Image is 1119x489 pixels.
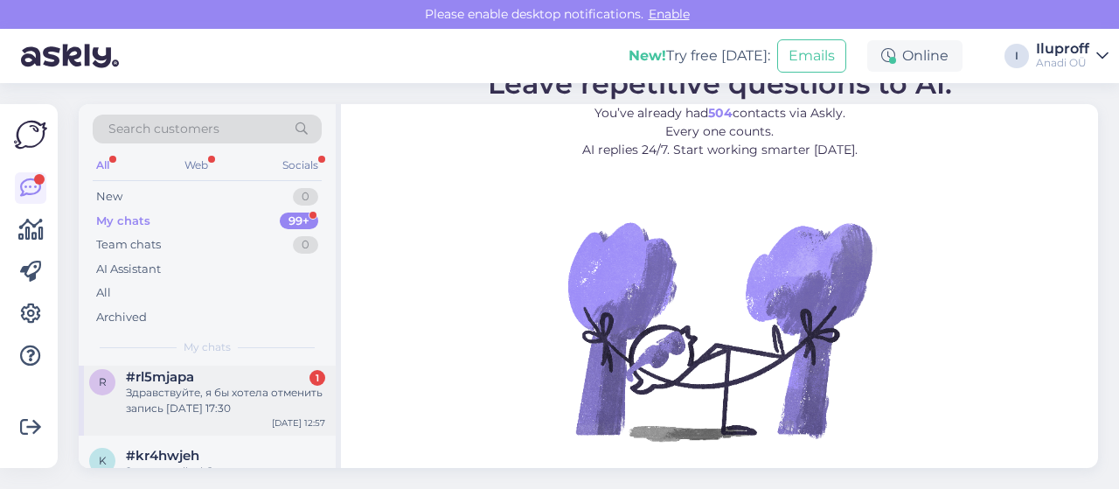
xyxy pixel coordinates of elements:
[14,118,47,151] img: Askly Logo
[293,236,318,254] div: 0
[96,284,111,302] div: All
[309,370,325,386] div: 1
[96,188,122,206] div: New
[126,448,199,464] span: #kr4hwjeh
[1036,42,1109,70] a: IluproffAnadi OÜ
[272,416,325,430] div: [DATE] 12:57
[1004,44,1029,68] div: I
[1036,42,1089,56] div: Iluproff
[96,213,150,230] div: My chats
[99,454,107,467] span: k
[280,213,318,230] div: 99+
[562,173,877,488] img: No Chat active
[629,47,666,64] b: New!
[108,120,219,138] span: Search customers
[184,339,231,355] span: My chats
[279,154,322,177] div: Socials
[488,104,952,159] p: You’ve already had contacts via Askly. Every one counts. AI replies 24/7. Start working smarter [...
[1036,56,1089,70] div: Anadi OÜ
[96,309,147,326] div: Archived
[629,45,770,66] div: Try free [DATE]:
[126,385,325,416] div: Здравствуйте, я бы хотела отменить запись [DATE] 17:30
[99,375,107,388] span: r
[93,154,113,177] div: All
[488,66,952,101] span: Leave repetitive questions to AI.
[181,154,212,177] div: Web
[777,39,846,73] button: Emails
[708,105,733,121] b: 504
[126,369,194,385] span: #rl5mjapa
[293,188,318,206] div: 0
[643,6,695,22] span: Enable
[96,261,161,278] div: AI Assistant
[867,40,963,72] div: Online
[96,236,161,254] div: Team chats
